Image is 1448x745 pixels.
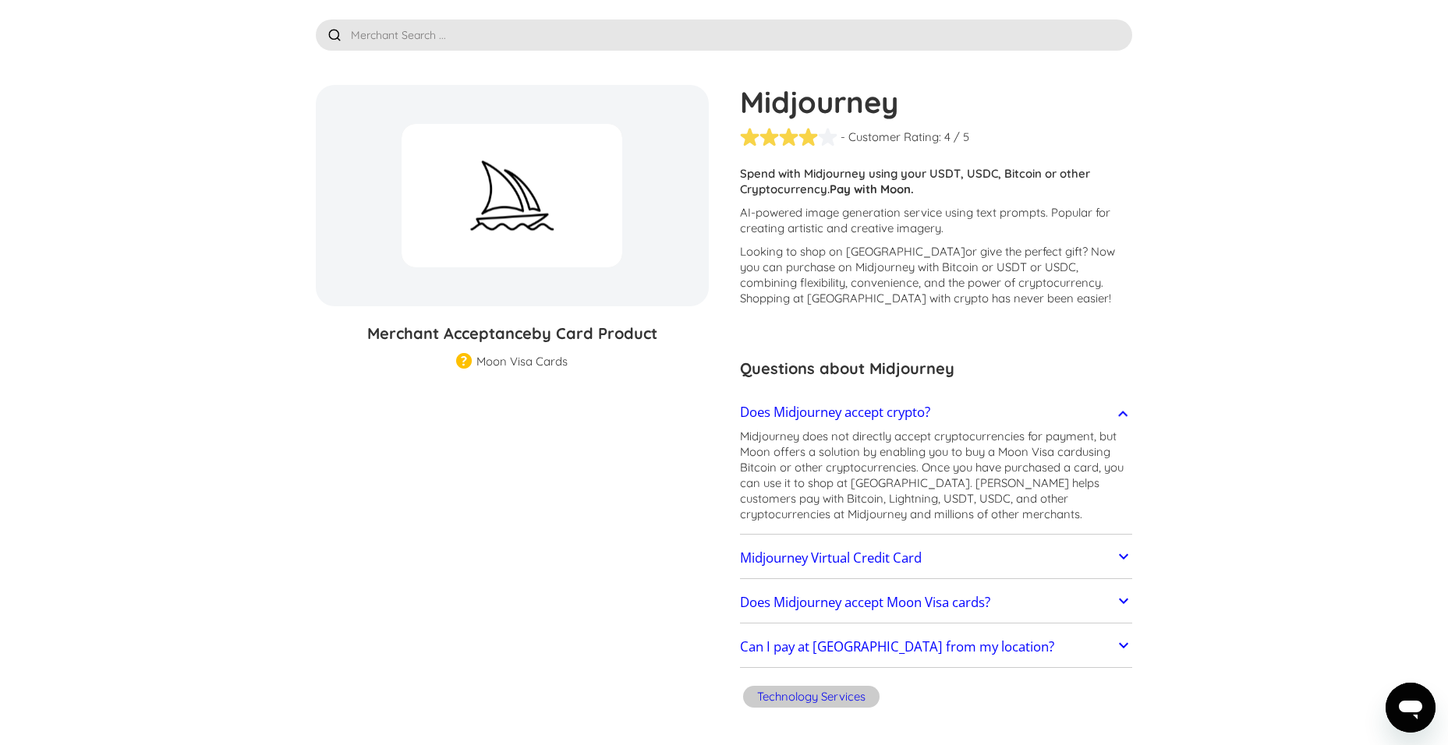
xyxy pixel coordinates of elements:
p: Looking to shop on [GEOGRAPHIC_DATA] ? Now you can purchase on Midjourney with Bitcoin or USDT or... [740,244,1133,306]
a: Does Midjourney accept Moon Visa cards? [740,586,1133,619]
a: Technology Services [740,683,883,714]
a: Midjourney Virtual Credit Card [740,542,1133,574]
a: Can I pay at [GEOGRAPHIC_DATA] from my location? [740,631,1133,664]
a: Does Midjourney accept crypto? [740,396,1133,429]
h2: Midjourney Virtual Credit Card [740,550,922,566]
h3: Questions about Midjourney [740,357,1133,380]
p: AI-powered image generation service using text prompts. Popular for creating artistic and creativ... [740,205,1133,236]
iframe: Кнопка запуска окна обмена сообщениями [1386,683,1436,733]
h2: Does Midjourney accept Moon Visa cards? [740,595,990,610]
p: Spend with Midjourney using your USDT, USDC, Bitcoin or other Cryptocurrency. [740,166,1133,197]
strong: Pay with Moon. [830,182,914,196]
div: Technology Services [757,689,866,704]
h3: Merchant Acceptance [316,322,709,345]
input: Merchant Search ... [316,19,1133,51]
h2: Does Midjourney accept crypto? [740,404,930,420]
h2: Can I pay at [GEOGRAPHIC_DATA] from my location? [740,639,1054,655]
div: / 5 [954,129,969,145]
div: Moon Visa Cards [476,354,568,369]
div: 4 [944,129,951,145]
span: by Card Product [532,323,657,343]
p: Midjourney does not directly accept cryptocurrencies for payment, but Moon offers a solution by e... [740,429,1133,522]
div: - Customer Rating: [841,129,941,145]
h1: Midjourney [740,85,1133,119]
span: or give the perfect gift [965,244,1082,259]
